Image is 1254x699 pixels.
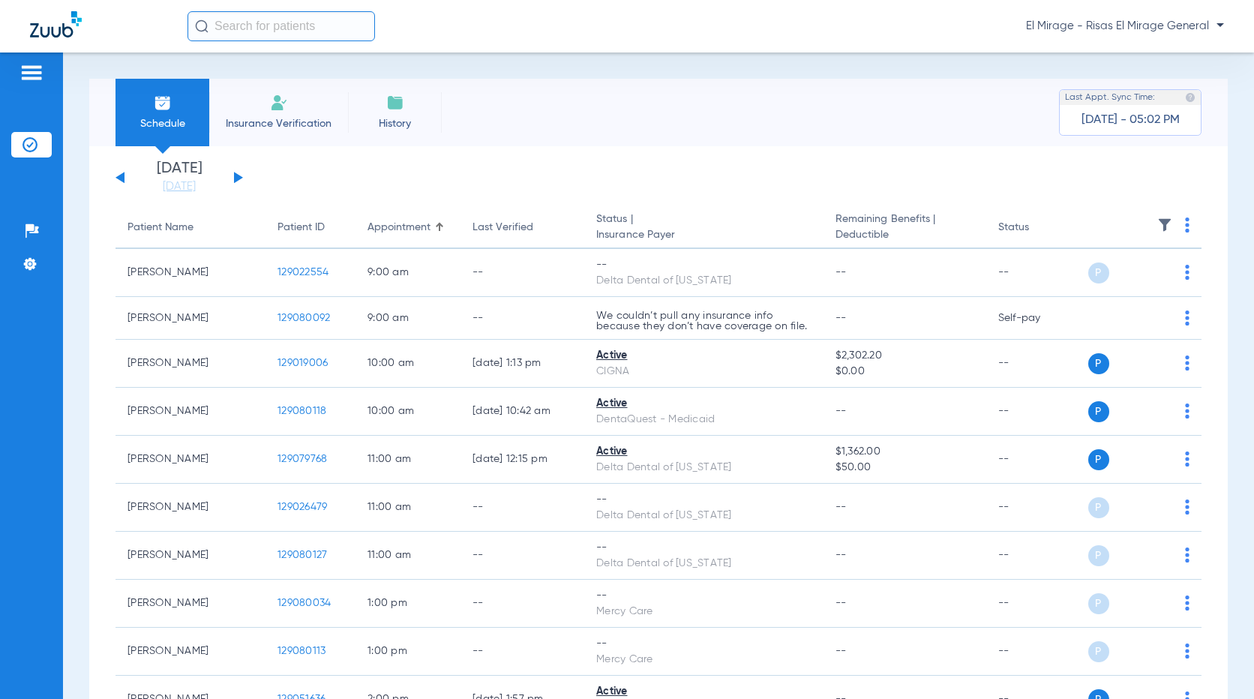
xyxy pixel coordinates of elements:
p: We couldn’t pull any insurance info because they don’t have coverage on file. [596,310,811,331]
img: Zuub Logo [30,11,82,37]
span: -- [835,406,847,416]
div: Delta Dental of [US_STATE] [596,273,811,289]
td: -- [460,249,584,297]
span: -- [835,267,847,277]
span: P [1088,497,1109,518]
span: 129080118 [277,406,326,416]
td: 9:00 AM [355,249,460,297]
img: last sync help info [1185,92,1195,103]
div: -- [596,636,811,652]
td: 1:00 PM [355,628,460,676]
div: -- [596,492,811,508]
li: [DATE] [134,161,224,194]
td: -- [460,484,584,532]
span: El Mirage - Risas El Mirage General [1026,19,1224,34]
span: 129080092 [277,313,330,323]
div: Active [596,348,811,364]
div: Patient Name [127,220,193,235]
div: -- [596,540,811,556]
div: CIGNA [596,364,811,379]
div: Active [596,444,811,460]
img: History [386,94,404,112]
div: Last Verified [472,220,572,235]
div: -- [596,257,811,273]
span: $0.00 [835,364,974,379]
span: 129080034 [277,598,331,608]
span: P [1088,353,1109,374]
td: 11:00 AM [355,484,460,532]
img: group-dot-blue.svg [1185,595,1189,610]
div: Delta Dental of [US_STATE] [596,508,811,523]
img: group-dot-blue.svg [1185,265,1189,280]
img: Schedule [154,94,172,112]
span: $1,362.00 [835,444,974,460]
span: -- [835,646,847,656]
td: [PERSON_NAME] [115,532,265,580]
input: Search for patients [187,11,375,41]
img: group-dot-blue.svg [1185,547,1189,562]
span: 129019006 [277,358,328,368]
div: Appointment [367,220,448,235]
span: P [1088,449,1109,470]
a: [DATE] [134,179,224,194]
td: 10:00 AM [355,388,460,436]
span: Last Appt. Sync Time: [1065,90,1155,105]
td: 11:00 AM [355,532,460,580]
td: [PERSON_NAME] [115,249,265,297]
span: Insurance Payer [596,227,811,243]
td: -- [460,580,584,628]
span: P [1088,641,1109,662]
span: Deductible [835,227,974,243]
td: -- [986,388,1087,436]
span: P [1088,545,1109,566]
td: 11:00 AM [355,436,460,484]
span: Schedule [127,116,198,131]
th: Status | [584,207,823,249]
img: group-dot-blue.svg [1185,355,1189,370]
th: Remaining Benefits | [823,207,986,249]
span: -- [835,598,847,608]
td: -- [986,532,1087,580]
span: 129022554 [277,267,328,277]
td: [PERSON_NAME] [115,297,265,340]
div: Patient ID [277,220,325,235]
div: Delta Dental of [US_STATE] [596,460,811,475]
td: [PERSON_NAME] [115,388,265,436]
span: [DATE] - 05:02 PM [1081,112,1180,127]
span: 129080113 [277,646,325,656]
img: Manual Insurance Verification [270,94,288,112]
td: [PERSON_NAME] [115,340,265,388]
img: group-dot-blue.svg [1185,451,1189,466]
span: 129080127 [277,550,327,560]
span: $2,302.20 [835,348,974,364]
img: group-dot-blue.svg [1185,217,1189,232]
td: -- [986,340,1087,388]
td: -- [460,628,584,676]
img: group-dot-blue.svg [1185,403,1189,418]
div: Mercy Care [596,604,811,619]
td: -- [986,436,1087,484]
div: Delta Dental of [US_STATE] [596,556,811,571]
td: -- [460,297,584,340]
div: Last Verified [472,220,533,235]
td: [PERSON_NAME] [115,628,265,676]
span: -- [835,550,847,560]
span: History [359,116,430,131]
div: Patient ID [277,220,343,235]
span: P [1088,593,1109,614]
span: P [1088,401,1109,422]
td: -- [460,532,584,580]
span: -- [835,502,847,512]
td: 9:00 AM [355,297,460,340]
img: filter.svg [1157,217,1172,232]
img: group-dot-blue.svg [1185,310,1189,325]
td: 1:00 PM [355,580,460,628]
span: 129026479 [277,502,327,512]
img: hamburger-icon [19,64,43,82]
td: 10:00 AM [355,340,460,388]
td: [PERSON_NAME] [115,436,265,484]
span: -- [835,313,847,323]
img: group-dot-blue.svg [1185,499,1189,514]
span: $50.00 [835,460,974,475]
td: -- [986,580,1087,628]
